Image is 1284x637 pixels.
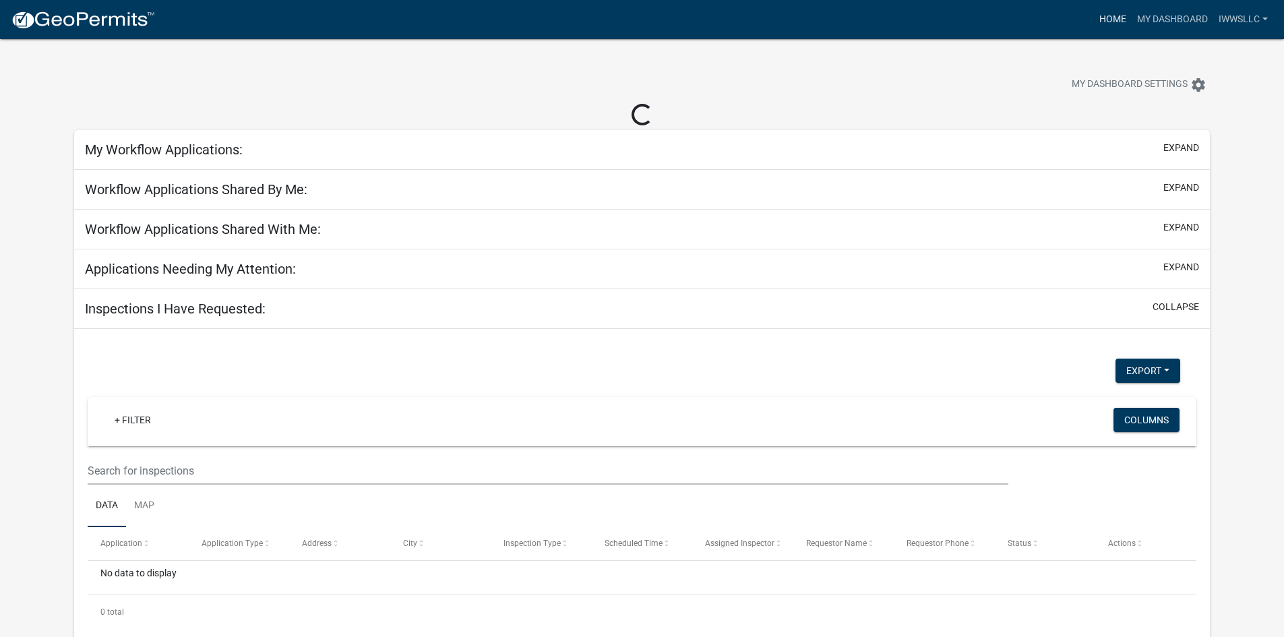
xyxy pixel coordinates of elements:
[503,539,561,548] span: Inspection Type
[705,539,774,548] span: Assigned Inspector
[491,527,591,559] datatable-header-cell: Inspection Type
[1163,181,1199,195] button: expand
[1163,260,1199,274] button: expand
[605,539,663,548] span: Scheduled Time
[104,408,162,432] a: + Filter
[289,527,390,559] datatable-header-cell: Address
[202,539,263,548] span: Application Type
[1190,77,1206,93] i: settings
[126,485,162,528] a: Map
[1008,539,1031,548] span: Status
[692,527,793,559] datatable-header-cell: Assigned Inspector
[85,181,307,198] h5: Workflow Applications Shared By Me:
[88,485,126,528] a: Data
[403,539,417,548] span: City
[1113,408,1180,432] button: Columns
[1094,7,1132,32] a: Home
[894,527,994,559] datatable-header-cell: Requestor Phone
[85,221,321,237] h5: Workflow Applications Shared With Me:
[1163,220,1199,235] button: expand
[189,527,289,559] datatable-header-cell: Application Type
[1153,300,1199,314] button: collapse
[1108,539,1136,548] span: Actions
[88,595,1196,629] div: 0 total
[994,527,1095,559] datatable-header-cell: Status
[1213,7,1273,32] a: IWWSLLC
[1115,359,1180,383] button: Export
[1132,7,1213,32] a: My Dashboard
[302,539,332,548] span: Address
[793,527,893,559] datatable-header-cell: Requestor Name
[1061,71,1217,98] button: My Dashboard Settingssettings
[1072,77,1188,93] span: My Dashboard Settings
[85,142,243,158] h5: My Workflow Applications:
[88,527,188,559] datatable-header-cell: Application
[806,539,867,548] span: Requestor Name
[592,527,692,559] datatable-header-cell: Scheduled Time
[1163,141,1199,155] button: expand
[85,301,266,317] h5: Inspections I Have Requested:
[100,539,142,548] span: Application
[907,539,969,548] span: Requestor Phone
[88,561,1196,595] div: No data to display
[390,527,491,559] datatable-header-cell: City
[85,261,296,277] h5: Applications Needing My Attention:
[88,457,1008,485] input: Search for inspections
[1095,527,1196,559] datatable-header-cell: Actions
